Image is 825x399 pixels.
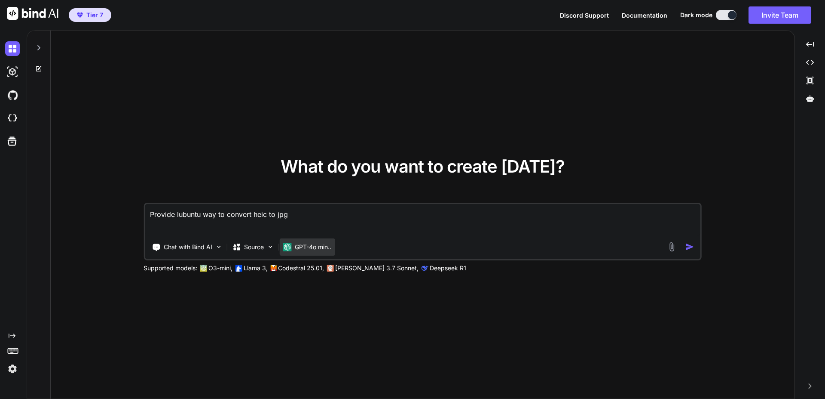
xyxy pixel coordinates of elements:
[667,242,677,252] img: attachment
[5,41,20,56] img: darkChat
[430,264,466,272] p: Deepseek R1
[295,243,331,251] p: GPT-4o min..
[215,243,222,251] img: Pick Tools
[680,11,712,19] span: Dark mode
[5,362,20,376] img: settings
[164,243,212,251] p: Chat with Bind AI
[5,88,20,102] img: githubDark
[86,11,103,19] span: Tier 7
[77,12,83,18] img: premium
[144,264,197,272] p: Supported models:
[278,264,324,272] p: Codestral 25.01,
[685,242,694,251] img: icon
[281,156,565,177] span: What do you want to create [DATE]?
[7,7,58,20] img: Bind AI
[327,265,333,272] img: claude
[69,8,111,22] button: premiumTier 7
[560,12,609,19] span: Discord Support
[235,265,242,272] img: Llama2
[145,204,700,236] textarea: Provide lubuntu way to convert heic to jpg
[335,264,419,272] p: [PERSON_NAME] 3.7 Sonnet,
[244,264,268,272] p: Llama 3,
[208,264,232,272] p: O3-mini,
[5,65,20,79] img: darkAi-studio
[244,243,264,251] p: Source
[560,11,609,20] button: Discord Support
[270,265,276,271] img: Mistral-AI
[5,111,20,126] img: cloudideIcon
[421,265,428,272] img: claude
[622,11,667,20] button: Documentation
[266,243,274,251] img: Pick Models
[200,265,207,272] img: GPT-4
[283,243,291,251] img: GPT-4o mini
[749,6,811,24] button: Invite Team
[622,12,667,19] span: Documentation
